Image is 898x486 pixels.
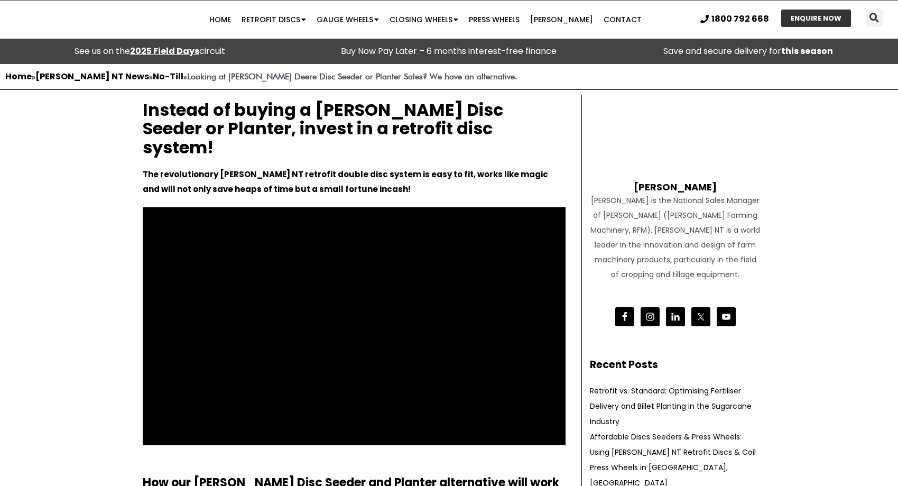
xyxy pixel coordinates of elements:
[598,9,647,30] a: Contact
[174,9,677,30] nav: Menu
[204,9,236,30] a: Home
[525,9,598,30] a: [PERSON_NAME]
[781,45,833,57] strong: this season
[311,9,384,30] a: Gauge Wheels
[604,44,893,59] p: Save and secure delivery for
[153,70,183,82] a: No-Till
[5,44,294,59] div: See us on the circuit
[781,10,851,27] a: ENQUIRE NOW
[711,15,769,23] span: 1800 792 668
[791,15,841,22] span: ENQUIRE NOW
[143,169,548,195] strong: The revolutionary [PERSON_NAME] NT retrofit double disc system is easy to fit, works like magic a...
[590,357,761,373] h2: Recent Posts
[5,71,517,81] span: » » »
[590,171,761,193] h4: [PERSON_NAME]
[236,9,311,30] a: Retrofit Discs
[384,9,464,30] a: Closing Wheels
[187,71,517,81] strong: Looking at [PERSON_NAME] Deere Disc Seeder or Planter Sales? We have an alternative.
[590,386,752,427] a: Retrofit vs. Standard: Optimising Fertiliser Delivery and Billet Planting in the Sugarcane Industry
[35,70,149,82] a: [PERSON_NAME] NT News
[304,44,593,59] p: Buy Now Pay Later – 6 months interest-free finance
[700,15,769,23] a: 1800 792 668
[32,3,137,36] img: Ryan NT logo
[143,100,566,157] h1: Instead of buying a [PERSON_NAME] Disc Seeder or Planter, invest in a retrofit disc system!
[387,184,411,195] strong: cash!
[130,45,199,57] a: 2025 Field Days
[590,193,761,282] div: [PERSON_NAME] is the National Sales Manager of [PERSON_NAME] ([PERSON_NAME] Farming Machinery, RF...
[5,70,32,82] a: Home
[464,9,525,30] a: Press Wheels
[866,10,883,26] div: Search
